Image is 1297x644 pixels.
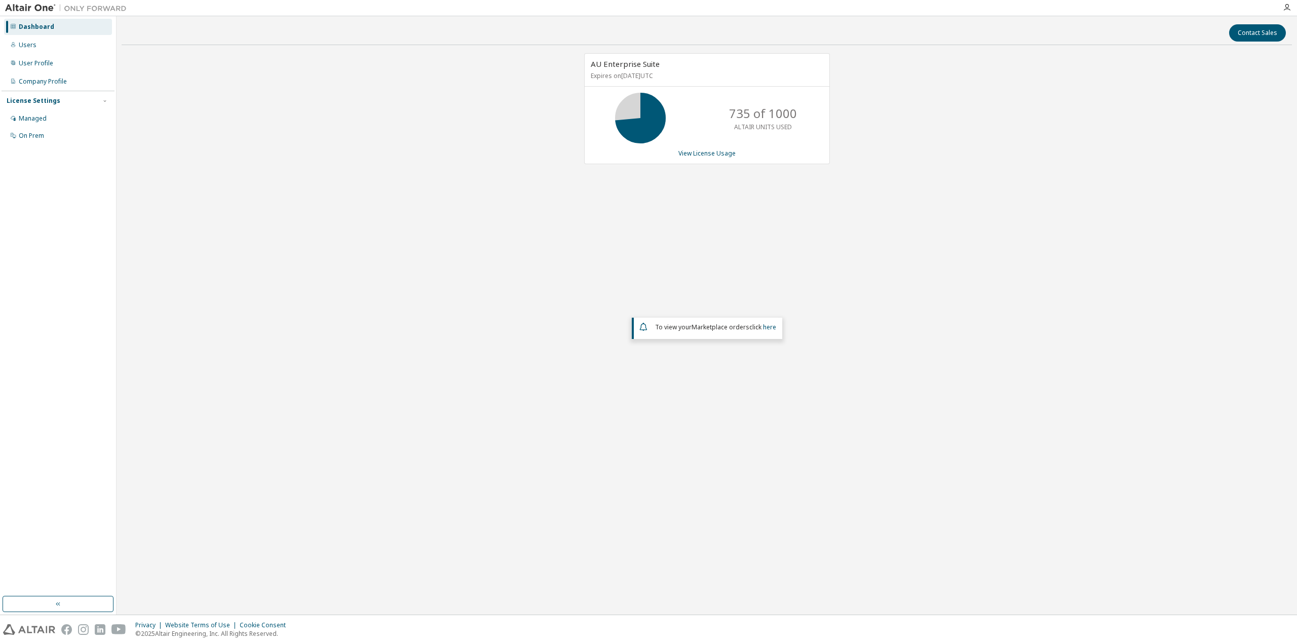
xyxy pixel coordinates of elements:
span: AU Enterprise Suite [591,59,660,69]
div: Users [19,41,36,49]
div: Website Terms of Use [165,621,240,629]
span: To view your click [655,323,776,331]
p: © 2025 Altair Engineering, Inc. All Rights Reserved. [135,629,292,638]
a: View License Usage [678,149,736,158]
div: On Prem [19,132,44,140]
div: Privacy [135,621,165,629]
div: Dashboard [19,23,54,31]
em: Marketplace orders [692,323,749,331]
p: Expires on [DATE] UTC [591,71,821,80]
div: Managed [19,115,47,123]
img: altair_logo.svg [3,624,55,635]
button: Contact Sales [1229,24,1286,42]
p: 735 of 1000 [729,105,797,122]
img: facebook.svg [61,624,72,635]
div: Company Profile [19,78,67,86]
a: here [763,323,776,331]
div: Cookie Consent [240,621,292,629]
img: linkedin.svg [95,624,105,635]
div: License Settings [7,97,60,105]
img: instagram.svg [78,624,89,635]
div: User Profile [19,59,53,67]
p: ALTAIR UNITS USED [734,123,792,131]
img: youtube.svg [111,624,126,635]
img: Altair One [5,3,132,13]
